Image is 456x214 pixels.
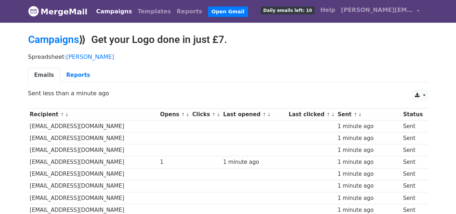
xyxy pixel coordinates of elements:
div: 1 minute ago [337,170,399,178]
a: Reports [174,4,205,19]
a: Campaigns [93,4,135,19]
td: Sent [401,156,424,168]
a: ↑ [262,112,266,117]
a: ↑ [181,112,185,117]
a: Reports [60,68,96,83]
span: Daily emails left: 10 [261,6,314,14]
td: [EMAIL_ADDRESS][DOMAIN_NAME] [28,144,159,156]
div: 1 minute ago [337,122,399,131]
div: 1 minute ago [337,194,399,202]
th: Last clicked [287,109,336,121]
th: Clicks [191,109,221,121]
th: Recipient [28,109,159,121]
td: Sent [401,144,424,156]
div: 1 minute ago [337,134,399,143]
div: 1 minute ago [337,158,399,166]
a: ↓ [186,112,190,117]
div: 1 [160,158,189,166]
a: [PERSON_NAME][EMAIL_ADDRESS][DOMAIN_NAME] [338,3,422,20]
a: Open Gmail [208,6,248,17]
p: Spreadsheet: [28,53,428,61]
td: Sent [401,121,424,132]
h2: ⟫ Get your Logo done in just £7. [28,34,428,46]
a: ↑ [354,112,358,117]
p: Sent less than a minute ago [28,89,428,97]
a: [PERSON_NAME] [66,53,114,60]
a: Help [318,3,338,17]
a: ↑ [326,112,330,117]
a: Daily emails left: 10 [258,3,317,17]
td: [EMAIL_ADDRESS][DOMAIN_NAME] [28,121,159,132]
a: ↑ [60,112,64,117]
th: Opens [158,109,191,121]
a: Campaigns [28,34,79,45]
td: [EMAIL_ADDRESS][DOMAIN_NAME] [28,132,159,144]
td: [EMAIL_ADDRESS][DOMAIN_NAME] [28,168,159,180]
td: [EMAIL_ADDRESS][DOMAIN_NAME] [28,192,159,204]
a: ↓ [358,112,362,117]
div: 1 minute ago [337,182,399,190]
a: ↓ [65,112,69,117]
a: ↑ [212,112,216,117]
img: MergeMail logo [28,6,39,17]
a: ↓ [217,112,221,117]
a: ↓ [331,112,335,117]
a: MergeMail [28,4,88,19]
div: 1 minute ago [223,158,285,166]
a: Emails [28,68,60,83]
td: [EMAIL_ADDRESS][DOMAIN_NAME] [28,180,159,192]
span: [PERSON_NAME][EMAIL_ADDRESS][DOMAIN_NAME] [341,6,413,14]
td: [EMAIL_ADDRESS][DOMAIN_NAME] [28,156,159,168]
td: Sent [401,180,424,192]
th: Last opened [221,109,287,121]
th: Status [401,109,424,121]
th: Sent [336,109,402,121]
a: ↓ [267,112,271,117]
a: Templates [135,4,174,19]
td: Sent [401,168,424,180]
div: 1 minute ago [337,146,399,154]
td: Sent [401,192,424,204]
td: Sent [401,132,424,144]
